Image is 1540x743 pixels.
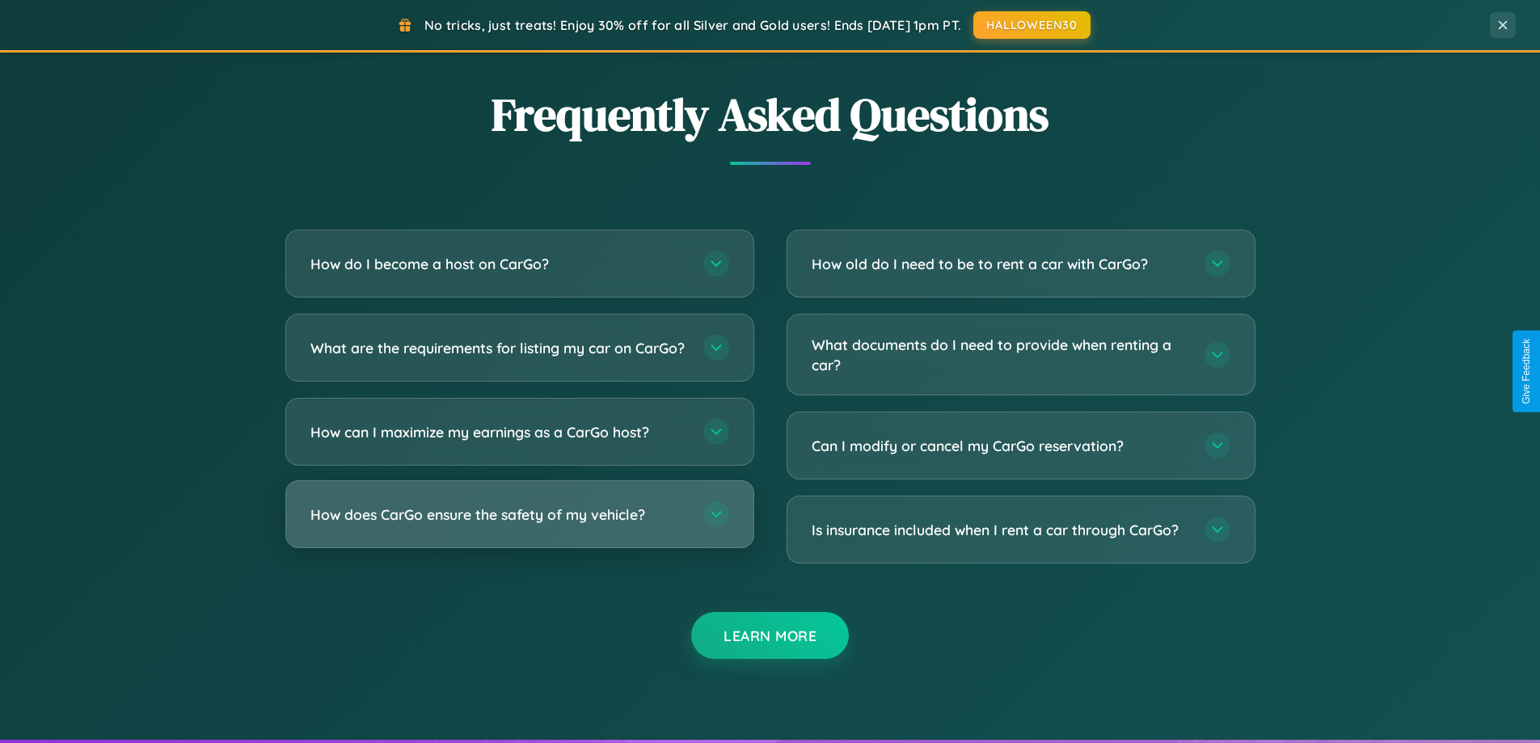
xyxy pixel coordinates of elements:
div: Give Feedback [1521,339,1532,404]
h3: Can I modify or cancel my CarGo reservation? [812,436,1188,456]
h3: How do I become a host on CarGo? [310,254,687,274]
h3: What are the requirements for listing my car on CarGo? [310,338,687,358]
h3: How old do I need to be to rent a car with CarGo? [812,254,1188,274]
span: No tricks, just treats! Enjoy 30% off for all Silver and Gold users! Ends [DATE] 1pm PT. [424,17,961,33]
h3: How can I maximize my earnings as a CarGo host? [310,422,687,442]
h3: What documents do I need to provide when renting a car? [812,335,1188,374]
h3: Is insurance included when I rent a car through CarGo? [812,520,1188,540]
button: Learn More [691,612,849,659]
h2: Frequently Asked Questions [285,83,1255,146]
h3: How does CarGo ensure the safety of my vehicle? [310,504,687,525]
button: HALLOWEEN30 [973,11,1091,39]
